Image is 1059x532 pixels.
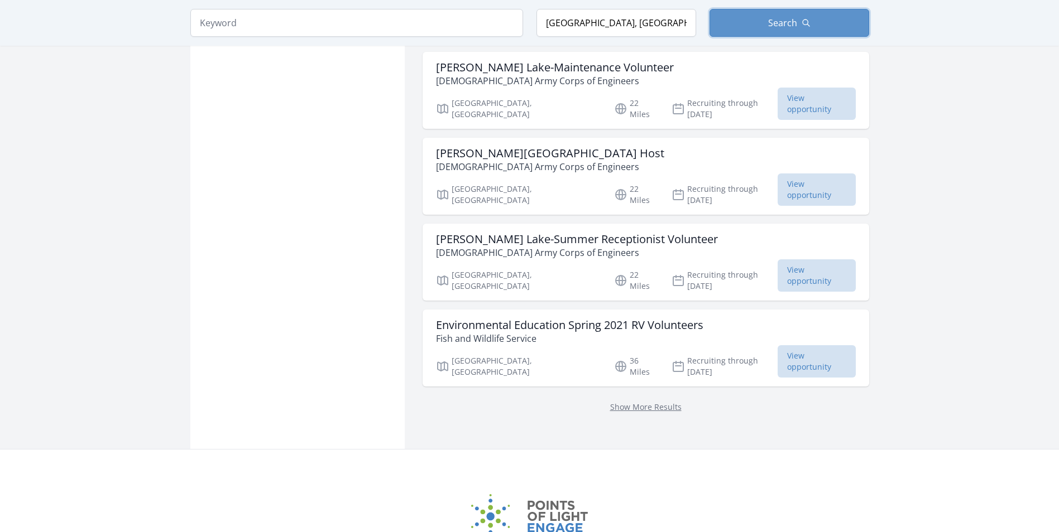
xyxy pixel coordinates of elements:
p: Recruiting through [DATE] [672,355,778,378]
p: [DEMOGRAPHIC_DATA] Army Corps of Engineers [436,246,718,259]
p: 22 Miles [614,269,658,292]
span: View opportunity [778,173,855,206]
p: 22 Miles [614,183,658,206]
h3: [PERSON_NAME][GEOGRAPHIC_DATA] Host [436,147,664,160]
a: [PERSON_NAME] Lake-Summer Receptionist Volunteer [DEMOGRAPHIC_DATA] Army Corps of Engineers [GEOG... [423,224,869,301]
p: [GEOGRAPHIC_DATA], [GEOGRAPHIC_DATA] [436,98,601,120]
span: View opportunity [778,345,855,378]
input: Location [536,9,696,37]
p: [GEOGRAPHIC_DATA], [GEOGRAPHIC_DATA] [436,183,601,206]
button: Search [710,9,869,37]
a: Environmental Education Spring 2021 RV Volunteers Fish and Wildlife Service [GEOGRAPHIC_DATA], [G... [423,309,869,386]
p: [GEOGRAPHIC_DATA], [GEOGRAPHIC_DATA] [436,355,601,378]
a: [PERSON_NAME] Lake-Maintenance Volunteer [DEMOGRAPHIC_DATA] Army Corps of Engineers [GEOGRAPHIC_D... [423,52,869,129]
a: [PERSON_NAME][GEOGRAPHIC_DATA] Host [DEMOGRAPHIC_DATA] Army Corps of Engineers [GEOGRAPHIC_DATA],... [423,138,869,215]
p: 22 Miles [614,98,658,120]
span: View opportunity [778,88,855,120]
a: Show More Results [610,402,682,412]
h3: Environmental Education Spring 2021 RV Volunteers [436,318,703,332]
span: Search [768,16,797,30]
p: [DEMOGRAPHIC_DATA] Army Corps of Engineers [436,74,674,88]
p: Recruiting through [DATE] [672,269,778,292]
p: [DEMOGRAPHIC_DATA] Army Corps of Engineers [436,160,664,173]
p: Recruiting through [DATE] [672,183,778,206]
span: View opportunity [778,259,855,292]
h3: [PERSON_NAME] Lake-Maintenance Volunteer [436,61,674,74]
p: Fish and Wildlife Service [436,332,703,345]
h3: [PERSON_NAME] Lake-Summer Receptionist Volunteer [436,233,718,246]
p: 36 Miles [614,355,658,378]
input: Keyword [190,9,523,37]
p: Recruiting through [DATE] [672,98,778,120]
p: [GEOGRAPHIC_DATA], [GEOGRAPHIC_DATA] [436,269,601,292]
